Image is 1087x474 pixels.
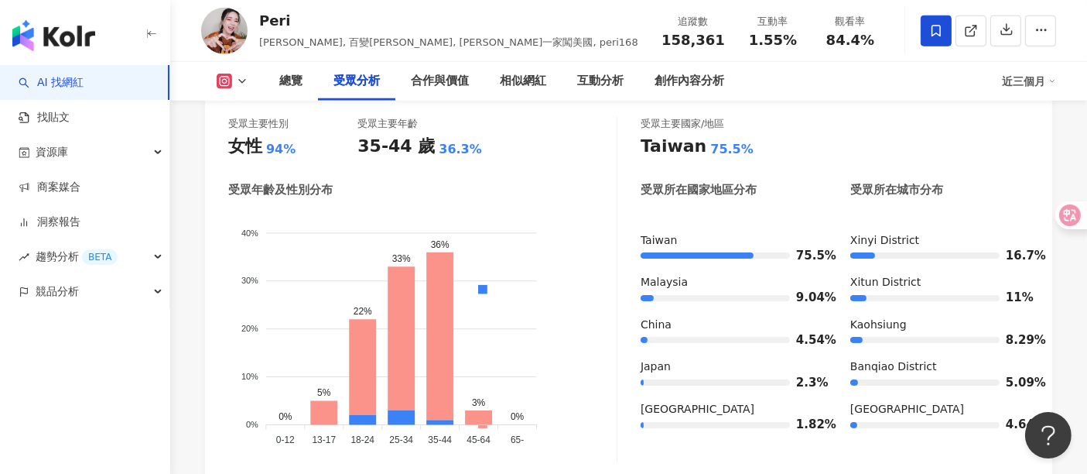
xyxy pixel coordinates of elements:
[661,14,725,29] div: 追蹤數
[850,402,1029,417] div: [GEOGRAPHIC_DATA]
[511,435,525,446] tspan: 65-
[655,72,724,91] div: 創作內容分析
[276,435,295,446] tspan: 0-12
[241,228,258,237] tspan: 40%
[19,180,80,195] a: 商案媒合
[796,250,819,262] span: 75.5%
[796,335,819,346] span: 4.54%
[1006,377,1029,389] span: 5.09%
[266,141,296,158] div: 94%
[641,233,819,249] div: Taiwan
[333,72,380,91] div: 受眾分析
[826,33,874,48] span: 84.4%
[641,318,819,333] div: China
[439,141,482,158] div: 36.3%
[821,14,880,29] div: 觀看率
[411,72,469,91] div: 合作與價值
[467,435,491,446] tspan: 45-64
[850,359,1029,375] div: Banqiao District
[850,233,1029,249] div: Xinyi District
[228,182,333,198] div: 受眾年齡及性別分布
[1006,292,1029,304] span: 11%
[390,435,414,446] tspan: 25-34
[796,292,819,304] span: 9.04%
[661,32,725,48] span: 158,361
[357,117,418,131] div: 受眾主要年齡
[850,182,943,198] div: 受眾所在城市分布
[641,182,757,198] div: 受眾所在國家地區分布
[228,117,289,131] div: 受眾主要性別
[1025,412,1072,459] iframe: Help Scout Beacon - Open
[347,352,377,362] span: 男性
[246,421,258,430] tspan: 0%
[241,276,258,285] tspan: 30%
[12,20,95,51] img: logo
[850,275,1029,290] div: Xitun District
[1002,69,1056,94] div: 近三個月
[850,318,1029,333] div: Kaohsiung
[19,252,29,263] span: rise
[796,419,819,431] span: 1.82%
[19,110,70,125] a: 找貼文
[36,239,118,274] span: 趨勢分析
[749,33,797,48] span: 1.55%
[241,324,258,333] tspan: 20%
[357,135,435,159] div: 35-44 歲
[279,72,303,91] div: 總覽
[500,72,546,91] div: 相似網紅
[743,14,802,29] div: 互動率
[641,359,819,375] div: Japan
[228,135,262,159] div: 女性
[36,135,68,170] span: 資源庫
[19,75,84,91] a: searchAI 找網紅
[1006,335,1029,346] span: 8.29%
[429,435,453,446] tspan: 35-44
[641,402,819,417] div: [GEOGRAPHIC_DATA]
[641,117,724,131] div: 受眾主要國家/地區
[1006,250,1029,262] span: 16.7%
[259,11,638,30] div: Peri
[36,274,79,309] span: 競品分析
[796,377,819,389] span: 2.3%
[710,141,754,158] div: 75.5%
[241,372,258,381] tspan: 10%
[641,135,706,159] div: Taiwan
[577,72,624,91] div: 互動分析
[19,215,80,230] a: 洞察報告
[351,435,375,446] tspan: 18-24
[82,249,118,265] div: BETA
[259,36,638,48] span: [PERSON_NAME], 百變[PERSON_NAME], [PERSON_NAME]一家闖美國, peri168
[1006,419,1029,431] span: 4.64%
[313,435,337,446] tspan: 13-17
[641,275,819,290] div: Malaysia
[201,8,248,54] img: KOL Avatar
